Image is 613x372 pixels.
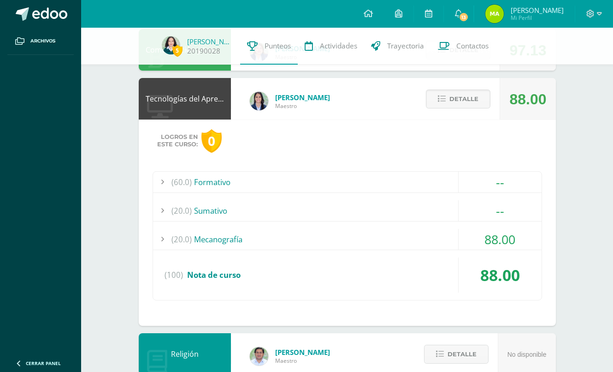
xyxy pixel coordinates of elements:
span: Mi Perfil [511,14,564,22]
div: Sumativo [153,200,542,221]
div: 0 [201,129,222,153]
button: Detalle [426,90,490,108]
img: f767cae2d037801592f2ba1a5db71a2a.png [250,347,268,366]
div: Tecnologías del Aprendizaje y la Comunicación: Computación [139,78,231,120]
img: 3bd36b046ae57517a132c7b6c830657d.png [485,5,504,23]
div: -- [459,200,542,221]
span: Trayectoria [387,41,424,51]
img: 7489ccb779e23ff9f2c3e89c21f82ed0.png [250,92,268,110]
span: No disponible [507,351,547,358]
div: Mecanografía [153,229,542,250]
span: Logros en este curso: [157,133,198,148]
span: (60.0) [171,172,192,192]
span: Archivos [30,37,55,45]
div: 88.00 [459,258,542,293]
span: 13 [459,12,469,22]
span: Contactos [456,41,489,51]
a: Trayectoria [364,28,431,65]
span: Maestro [275,357,330,365]
span: (20.0) [171,229,192,250]
span: Punteos [265,41,291,51]
button: Detalle [424,345,489,364]
span: Maestro [275,102,330,110]
span: Detalle [448,346,477,363]
a: Punteos [240,28,298,65]
div: Formativo [153,172,542,192]
div: 88.00 [509,78,546,120]
div: -- [459,172,542,192]
a: Actividades [298,28,364,65]
span: Cerrar panel [26,360,61,366]
span: Actividades [320,41,357,51]
span: (20.0) [171,200,192,221]
div: 88.00 [459,229,542,250]
span: 5 [172,45,183,56]
a: [PERSON_NAME] [187,37,233,46]
span: [PERSON_NAME] [511,6,564,15]
span: (100) [165,258,183,293]
span: [PERSON_NAME] [275,93,330,102]
span: Detalle [449,90,478,108]
span: [PERSON_NAME] [275,348,330,357]
a: 20190028 [187,46,220,56]
img: 8ec329a60c93d912ff31db991fcd35ce.png [162,36,180,54]
a: Contactos [431,28,495,65]
a: Archivos [7,28,74,55]
span: Nota de curso [187,270,241,280]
